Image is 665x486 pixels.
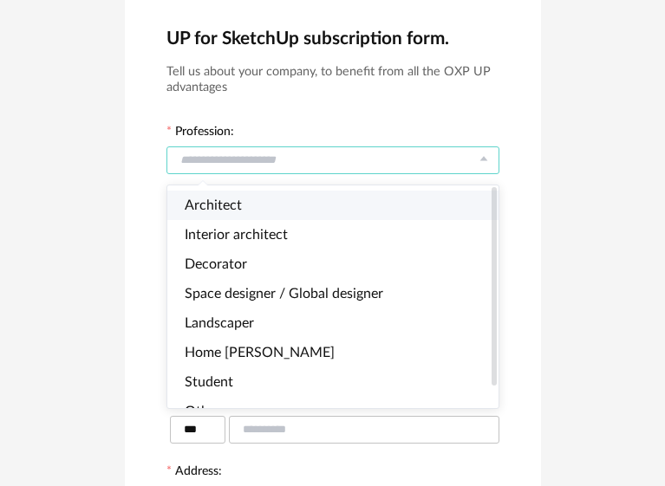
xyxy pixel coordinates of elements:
span: Interior architect [185,228,288,242]
span: Space designer / Global designer [185,287,383,301]
span: Architect [185,198,242,212]
h3: Tell us about your company, to benefit from all the OXP UP advantages [166,64,499,96]
span: Landscaper [185,316,254,330]
h2: UP for SketchUp subscription form. [166,27,499,50]
span: Student [185,375,233,389]
label: Profession: [166,126,234,141]
label: Address: [166,465,222,481]
span: Decorator [185,257,247,271]
span: Home [PERSON_NAME] [185,346,335,360]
